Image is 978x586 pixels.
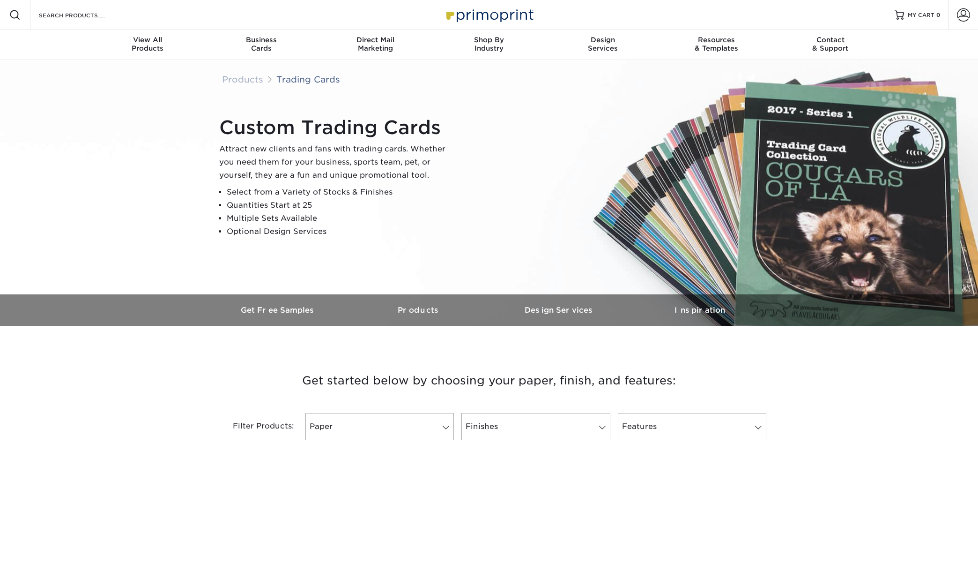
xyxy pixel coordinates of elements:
span: 0 [936,12,941,18]
a: Inspiration [630,294,770,326]
span: Shop By [432,36,546,44]
div: & Templates [659,36,773,53]
a: DesignServices [546,30,659,60]
h3: Get started below by choosing your paper, finish, and features: [215,360,763,402]
h3: Products [348,306,489,315]
span: View All [91,36,205,44]
h1: Custom Trading Cards [219,116,453,139]
input: SEARCH PRODUCTS..... [38,9,129,21]
a: Shop ByIndustry [432,30,546,60]
h3: Get Free Samples [208,306,348,315]
a: Products [348,294,489,326]
a: Products [222,74,263,84]
span: Direct Mail [319,36,432,44]
h3: Inspiration [630,306,770,315]
a: Direct MailMarketing [319,30,432,60]
p: Attract new clients and fans with trading cards. Whether you need them for your business, sports ... [219,143,453,182]
div: Products [91,36,205,53]
a: BusinessCards [205,30,319,60]
img: Matte Trading Cards [500,474,607,580]
a: Features [618,413,766,440]
span: Business [205,36,319,44]
div: Industry [432,36,546,53]
span: Design [546,36,659,44]
div: Filter Products: [208,413,302,440]
img: Glossy UV Coated Trading Cards [243,474,349,580]
div: Cards [205,36,319,53]
li: Select from a Variety of Stocks & Finishes [227,186,453,199]
a: Contact& Support [773,30,887,60]
span: Resources [659,36,773,44]
div: Services [546,36,659,53]
span: Contact [773,36,887,44]
div: Marketing [319,36,432,53]
li: Multiple Sets Available [227,212,453,225]
img: 14PT Uncoated Trading Cards [629,474,735,580]
div: & Support [773,36,887,53]
img: Primoprint [442,5,536,25]
a: Resources& Templates [659,30,773,60]
img: 18PT C1S Trading Cards [371,474,478,580]
li: Optional Design Services [227,225,453,238]
a: Finishes [461,413,610,440]
li: Quantities Start at 25 [227,199,453,212]
span: MY CART [908,11,934,19]
a: Design Services [489,294,630,326]
a: Get Free Samples [208,294,348,326]
a: Paper [305,413,454,440]
h3: Design Services [489,306,630,315]
a: Trading Cards [276,74,340,84]
a: View AllProducts [91,30,205,60]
